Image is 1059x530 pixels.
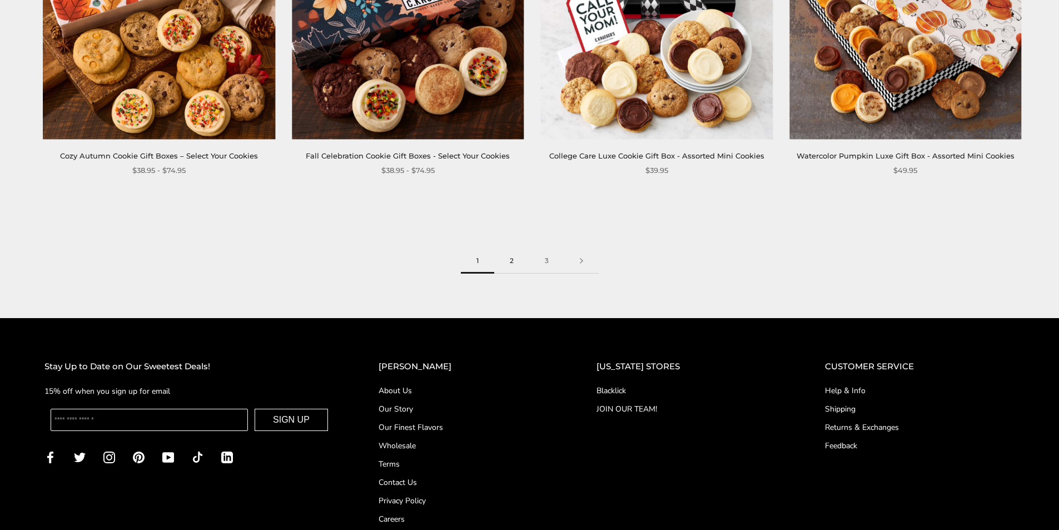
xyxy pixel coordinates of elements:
span: $38.95 - $74.95 [381,165,435,176]
a: Our Finest Flavors [379,422,552,433]
a: Cozy Autumn Cookie Gift Boxes – Select Your Cookies [60,151,258,160]
a: LinkedIn [221,450,233,463]
a: Facebook [44,450,56,463]
a: About Us [379,385,552,397]
a: Blacklick [596,385,780,397]
a: Pinterest [133,450,145,463]
a: Help & Info [825,385,1015,397]
span: $38.95 - $74.95 [132,165,186,176]
a: Our Story [379,403,552,415]
h2: [PERSON_NAME] [379,360,552,374]
input: Enter your email [51,409,248,431]
a: Wholesale [379,440,552,452]
a: 3 [529,249,564,274]
p: 15% off when you sign up for email [44,385,334,398]
span: 1 [461,249,494,274]
span: $49.95 [893,165,917,176]
a: JOIN OUR TEAM! [596,403,780,415]
a: Contact Us [379,477,552,488]
h2: [US_STATE] STORES [596,360,780,374]
a: Next page [564,249,599,274]
span: $39.95 [645,165,668,176]
a: 2 [494,249,529,274]
a: Feedback [825,440,1015,452]
a: Terms [379,458,552,470]
a: YouTube [162,450,174,463]
a: Fall Celebration Cookie Gift Boxes - Select Your Cookies [306,151,510,160]
a: Shipping [825,403,1015,415]
a: Returns & Exchanges [825,422,1015,433]
a: Privacy Policy [379,495,552,507]
button: SIGN UP [255,409,328,431]
a: Careers [379,513,552,525]
h2: CUSTOMER SERVICE [825,360,1015,374]
a: Watercolor Pumpkin Luxe Gift Box - Assorted Mini Cookies [797,151,1015,160]
a: Instagram [103,450,115,463]
h2: Stay Up to Date on Our Sweetest Deals! [44,360,334,374]
a: Twitter [74,450,86,463]
a: College Care Luxe Cookie Gift Box - Assorted Mini Cookies [549,151,764,160]
iframe: Sign Up via Text for Offers [9,488,115,521]
a: TikTok [192,450,203,463]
